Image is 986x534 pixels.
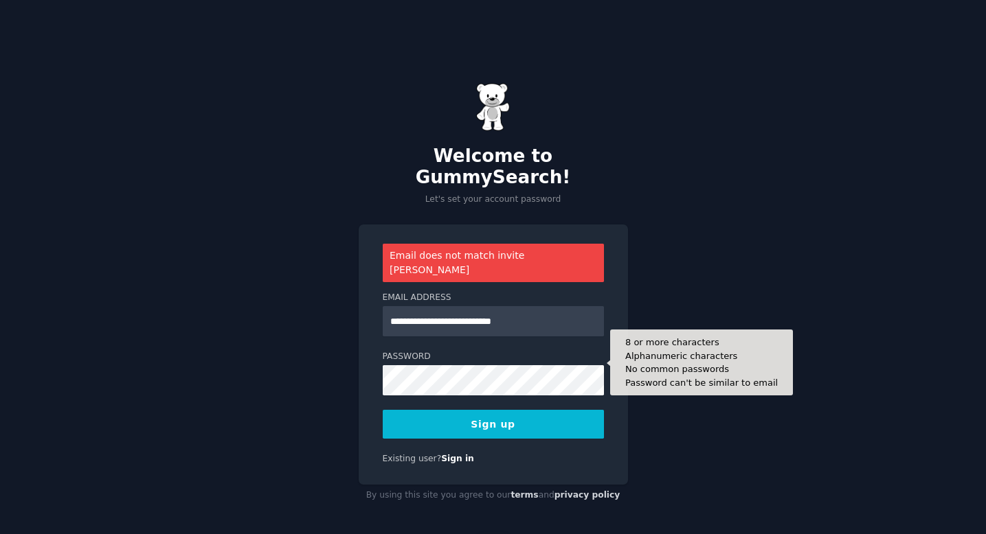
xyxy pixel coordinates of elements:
button: Sign up [383,410,604,439]
div: Email does not match invite [PERSON_NAME] [383,244,604,282]
span: Existing user? [383,454,442,463]
img: Gummy Bear [476,83,511,131]
h2: Welcome to GummySearch! [359,146,628,189]
a: Sign in [441,454,474,463]
a: terms [511,490,538,500]
a: privacy policy [554,490,620,500]
div: By using this site you agree to our and [359,485,628,507]
label: Email Address [383,292,604,304]
p: Let's set your account password [359,194,628,206]
label: Password [383,351,604,363]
